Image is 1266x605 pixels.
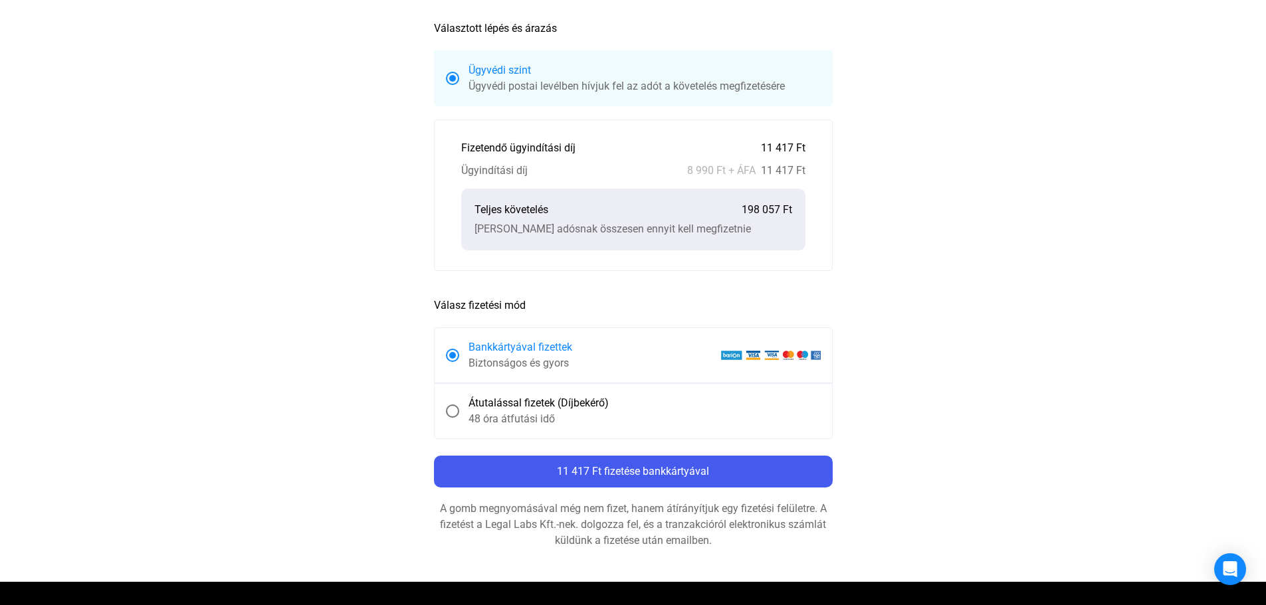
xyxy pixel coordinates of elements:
[469,412,555,425] font: 48 óra átfutási idő
[742,203,792,216] font: 198 057 Ft
[469,341,572,353] font: Bankkártyával fizettek
[434,299,526,311] font: Válasz fizetési mód
[761,164,805,177] font: 11 417 Ft
[469,80,785,92] font: Ügyvédi postai levélben hívjuk fel az adót a követelés megfizetésére
[475,222,751,235] font: [PERSON_NAME] adósnak összesen ennyit kell megfizetnie
[434,456,833,487] button: 11 417 Ft fizetése bankkártyával
[469,396,609,409] font: Átutalással fizetek (Díjbekérő)
[461,164,528,177] font: Ügyindítási díj
[720,350,821,361] img: barion
[469,64,531,76] font: Ügyvédi szint
[434,22,557,35] font: Választott lépés és árazás
[475,203,548,216] font: Teljes követelés
[557,465,709,477] font: 11 417 Ft fizetése bankkártyával
[1214,553,1246,585] div: Intercom Messenger megnyitása
[687,164,756,177] font: 8 990 Ft + ÁFA
[461,141,576,154] font: Fizetendő ügyindítási díj
[761,141,805,154] font: 11 417 Ft
[440,502,827,547] font: A gomb megnyomásával még nem fizet, hanem átírányítjuk egy fizetési felületre. A fizetést a Legal...
[469,357,569,369] font: Biztonságos és gyors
